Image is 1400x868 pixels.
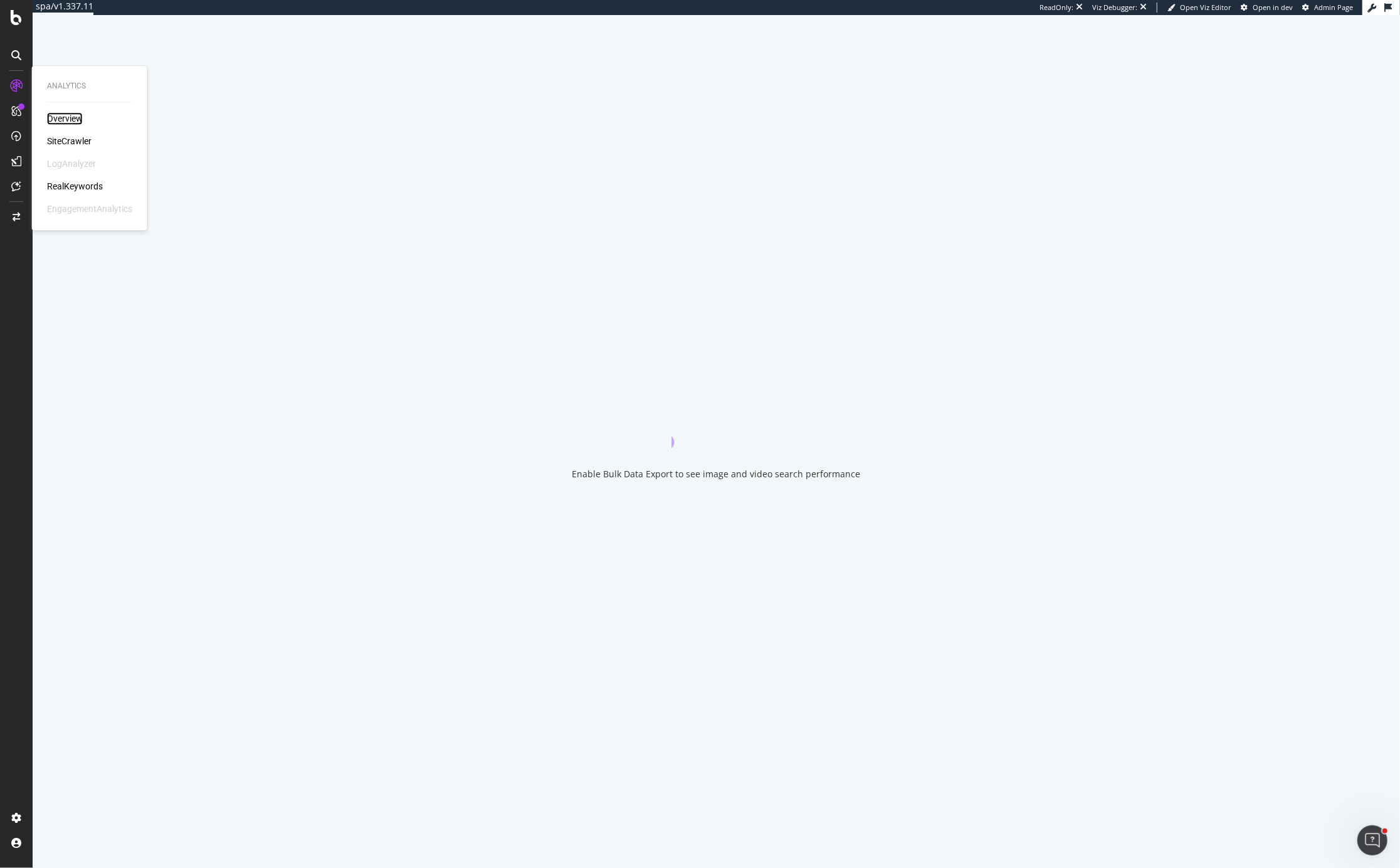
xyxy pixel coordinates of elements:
a: RealKeywords [47,180,103,193]
a: Overview [47,112,83,125]
div: ReadOnly: [1039,3,1073,13]
a: Open Viz Editor [1167,3,1231,13]
div: LogAnalyzer [47,157,96,170]
div: Enable Bulk Data Export to see image and video search performance [572,468,861,480]
a: Admin Page [1302,3,1353,13]
div: EngagementAnalytics [47,203,132,215]
div: animation [671,403,762,448]
span: Open in dev [1253,3,1293,12]
a: Open in dev [1241,3,1293,13]
span: Admin Page [1314,3,1353,12]
div: Analytics [47,81,132,92]
span: Open Viz Editor [1180,3,1231,12]
iframe: Intercom live chat [1357,825,1387,855]
a: SiteCrawler [47,135,92,147]
div: Viz Debugger: [1092,3,1137,13]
